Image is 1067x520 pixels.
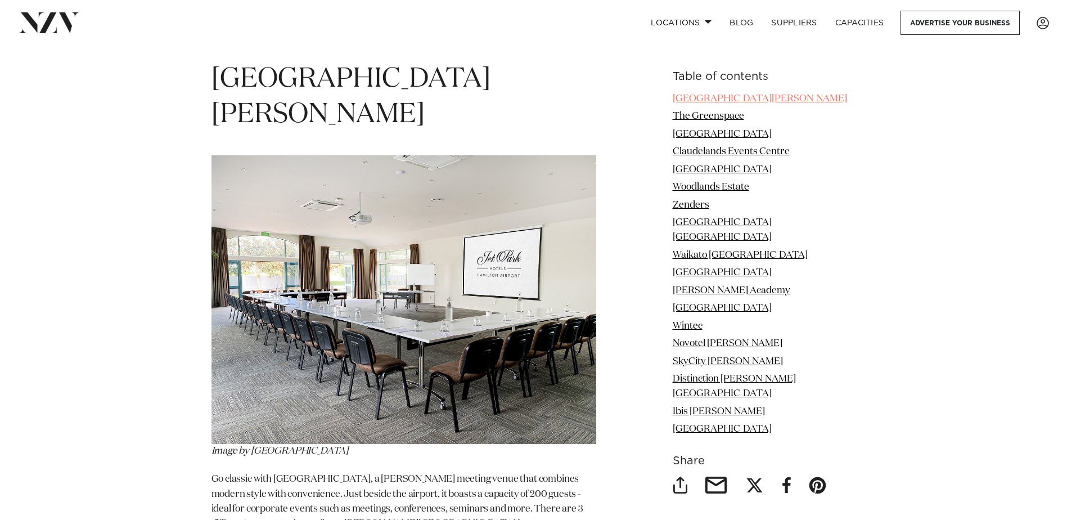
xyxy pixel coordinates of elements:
a: [GEOGRAPHIC_DATA] [673,424,772,434]
a: Woodlands Estate [673,182,749,192]
a: Capacities [826,11,893,35]
a: Ibis [PERSON_NAME] [673,407,765,416]
a: Novotel [PERSON_NAME] [673,339,782,348]
a: [GEOGRAPHIC_DATA] [673,268,772,277]
a: [GEOGRAPHIC_DATA] [673,129,772,139]
a: Claudelands Events Centre [673,147,790,156]
a: SkyCity [PERSON_NAME] [673,357,783,366]
h6: Share [673,455,856,467]
a: Distinction [PERSON_NAME][GEOGRAPHIC_DATA] [673,374,796,398]
a: Zenders [673,200,709,210]
a: The Greenspace [673,111,744,121]
a: Locations [642,11,721,35]
a: [GEOGRAPHIC_DATA] [673,303,772,313]
img: nzv-logo.png [18,12,79,33]
a: Advertise your business [901,11,1020,35]
span: [GEOGRAPHIC_DATA][PERSON_NAME] [211,66,490,128]
a: [GEOGRAPHIC_DATA] [673,165,772,174]
a: [GEOGRAPHIC_DATA] [GEOGRAPHIC_DATA] [673,218,772,242]
a: [PERSON_NAME] Academy [673,286,790,295]
span: Image by [GEOGRAPHIC_DATA] [211,446,349,456]
a: BLOG [721,11,762,35]
a: SUPPLIERS [762,11,826,35]
h6: Table of contents [673,71,856,83]
a: Wintec [673,321,703,331]
a: [GEOGRAPHIC_DATA][PERSON_NAME] [673,94,847,104]
a: Waikato [GEOGRAPHIC_DATA] [673,250,808,260]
